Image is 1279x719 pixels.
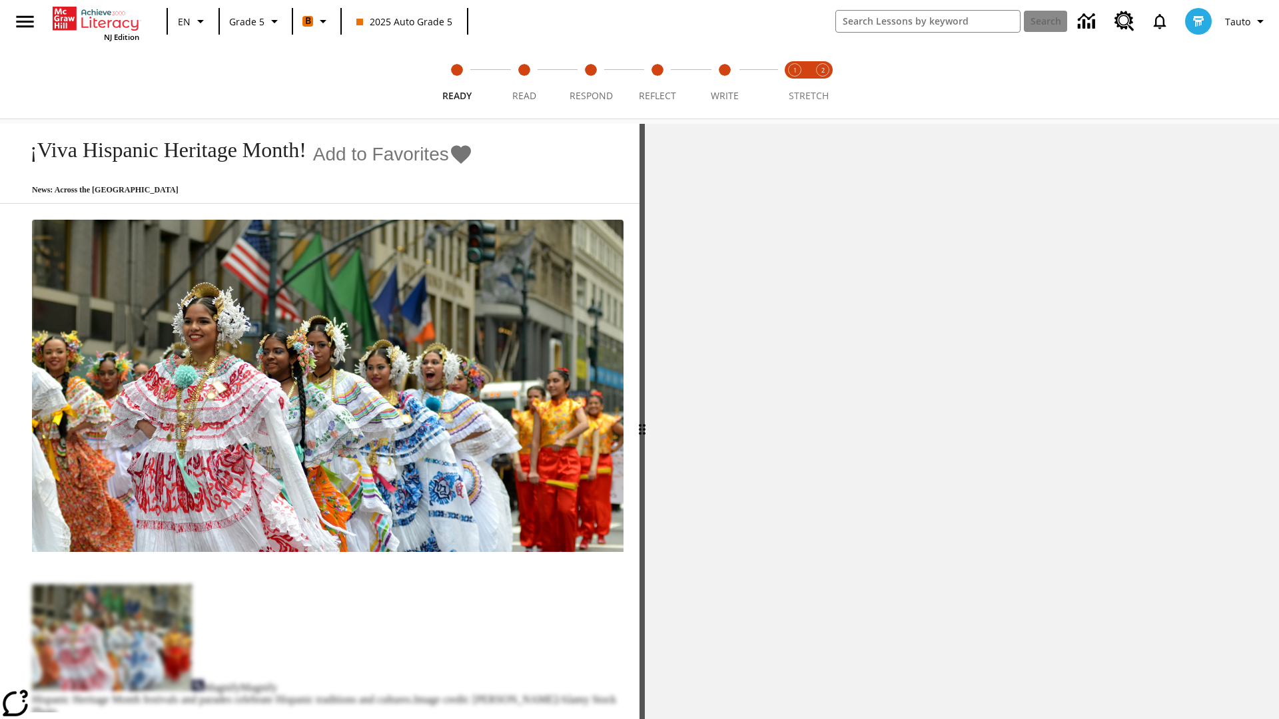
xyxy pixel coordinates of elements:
[313,144,449,165] span: Add to Favorites
[512,89,536,102] span: Read
[570,89,613,102] span: Respond
[53,4,139,42] div: Home
[1106,3,1142,39] a: Resource Center, Will open in new tab
[104,32,139,42] span: NJ Edition
[821,66,825,75] text: 2
[619,45,696,119] button: Reflect step 4 of 5
[313,142,473,166] button: Add to Favorites - ¡Viva Hispanic Heritage Month!
[418,45,496,119] button: Ready step 1 of 5
[803,45,842,119] button: Stretch Respond step 2 of 2
[639,124,645,719] div: Press Enter or Spacebar and then press right and left arrow keys to move the slider
[229,15,264,29] span: Grade 5
[793,66,797,75] text: 1
[485,45,562,119] button: Read step 2 of 5
[305,13,311,29] span: B
[178,15,191,29] span: EN
[552,45,630,119] button: Respond step 3 of 5
[1220,9,1274,33] button: Profile/Settings
[686,45,763,119] button: Write step 5 of 5
[32,220,624,553] img: A photograph of Hispanic women participating in a parade celebrating Hispanic culture. The women ...
[639,89,676,102] span: Reflect
[1177,4,1220,39] button: Select a new avatar
[1070,3,1106,40] a: Data Center
[172,9,214,33] button: Language: EN, Select a language
[442,89,472,102] span: Ready
[775,45,814,119] button: Stretch Read step 1 of 2
[711,89,739,102] span: Write
[356,15,452,29] span: 2025 Auto Grade 5
[16,185,473,195] p: News: Across the [GEOGRAPHIC_DATA]
[1225,15,1250,29] span: Tauto
[224,9,288,33] button: Grade: Grade 5, Select a grade
[1185,8,1212,35] img: avatar image
[16,138,306,162] h1: ¡Viva Hispanic Heritage Month!
[836,11,1020,32] input: search field
[789,89,829,102] span: STRETCH
[297,9,336,33] button: Boost Class color is orange. Change class color
[645,124,1279,719] div: activity
[1142,4,1177,39] a: Notifications
[5,2,45,41] button: Open side menu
